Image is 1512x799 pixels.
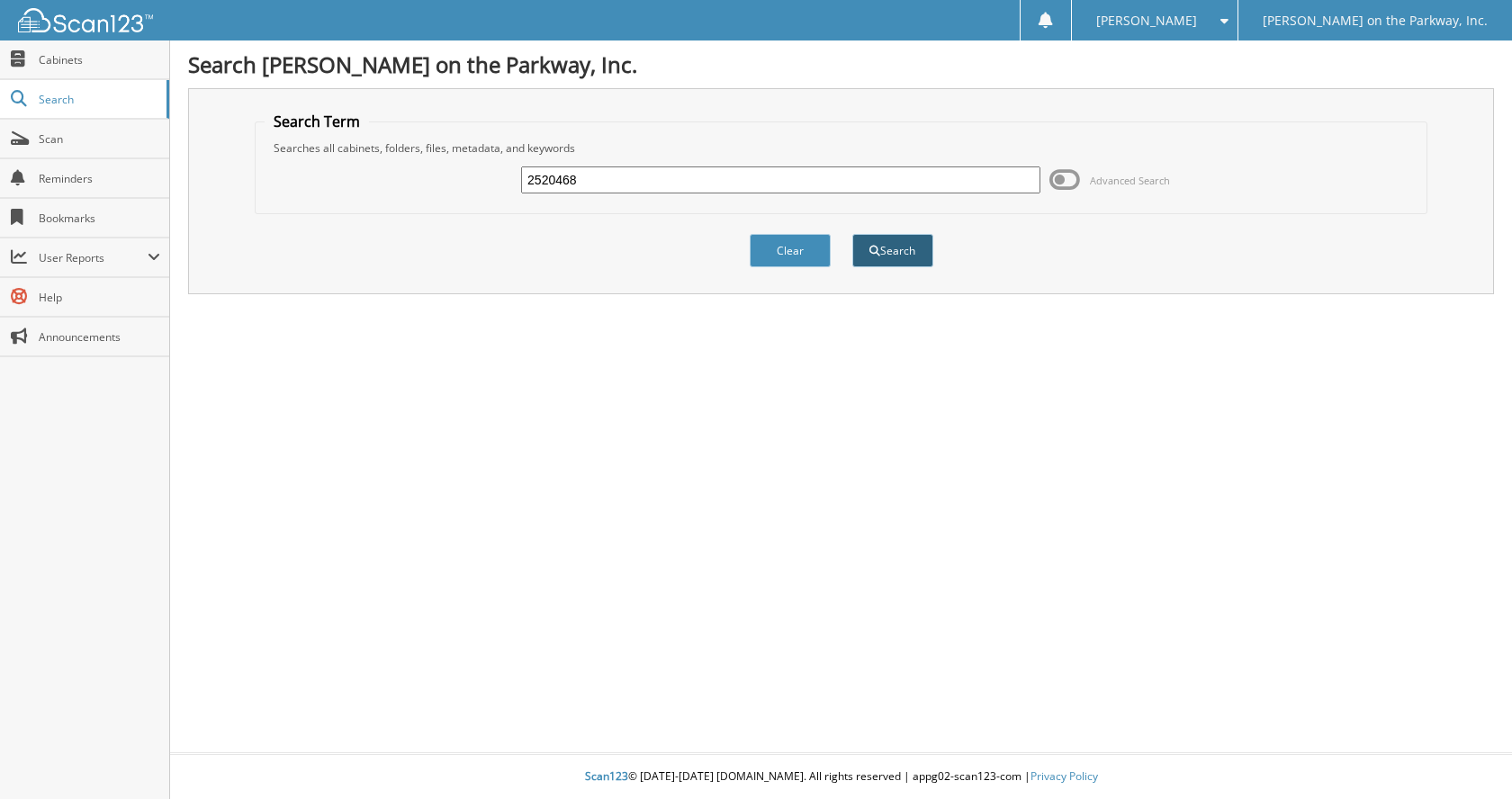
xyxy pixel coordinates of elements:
span: User Reports [39,250,148,265]
span: Reminders [39,171,160,186]
span: Help [39,290,160,305]
span: Search [39,92,157,107]
span: [PERSON_NAME] on the Parkway, Inc. [1263,15,1488,26]
div: Searches all cabinets, folders, files, metadata, and keywords [265,140,1418,156]
legend: Search Term [265,112,369,131]
a: Privacy Policy [1030,768,1098,784]
button: Clear [750,234,831,267]
h1: Search [PERSON_NAME] on the Parkway, Inc. [188,49,1494,79]
span: Advanced Search [1090,174,1170,187]
span: Bookmarks [39,211,160,226]
span: Announcements [39,329,160,345]
img: scan123-logo-white.svg [18,8,153,32]
span: [PERSON_NAME] [1096,15,1197,26]
span: Cabinets [39,52,160,67]
button: Search [852,234,933,267]
div: © [DATE]-[DATE] [DOMAIN_NAME]. All rights reserved | appg02-scan123-com | [170,755,1512,799]
iframe: Chat Widget [1422,713,1512,799]
span: Scan [39,131,160,147]
span: Scan123 [585,768,628,784]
